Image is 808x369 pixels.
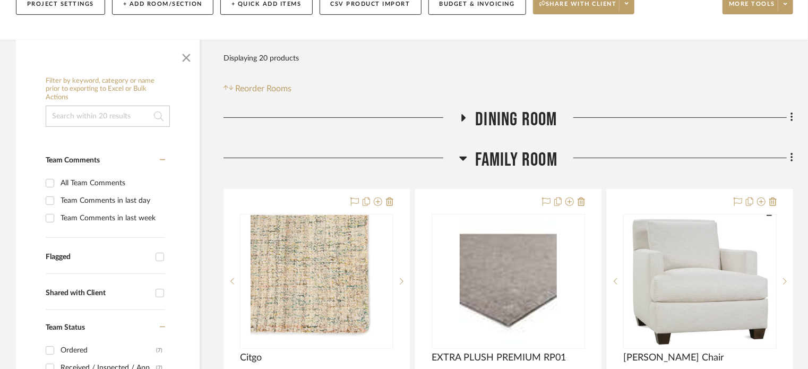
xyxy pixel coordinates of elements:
[46,157,100,164] span: Team Comments
[240,352,262,364] span: Citgo
[61,210,162,227] div: Team Comments in last week
[46,289,150,298] div: Shared with Client
[623,352,724,364] span: [PERSON_NAME] Chair
[432,352,566,364] span: EXTRA PLUSH PREMIUM RP01
[460,215,556,348] img: EXTRA PLUSH PREMIUM RP01
[475,108,557,131] span: Dining Room
[46,106,170,127] input: Search within 20 results
[61,175,162,192] div: All Team Comments
[251,215,383,348] img: Citgo
[61,342,156,359] div: Ordered
[156,342,162,359] div: (7)
[46,77,170,102] h6: Filter by keyword, category or name prior to exporting to Excel or Bulk Actions
[224,48,299,69] div: Displaying 20 products
[61,192,162,209] div: Team Comments in last day
[628,215,772,348] img: Laney Chair
[176,45,197,66] button: Close
[475,149,557,171] span: Family Room
[236,82,292,95] span: Reorder Rooms
[224,82,292,95] button: Reorder Rooms
[46,253,150,262] div: Flagged
[46,324,85,331] span: Team Status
